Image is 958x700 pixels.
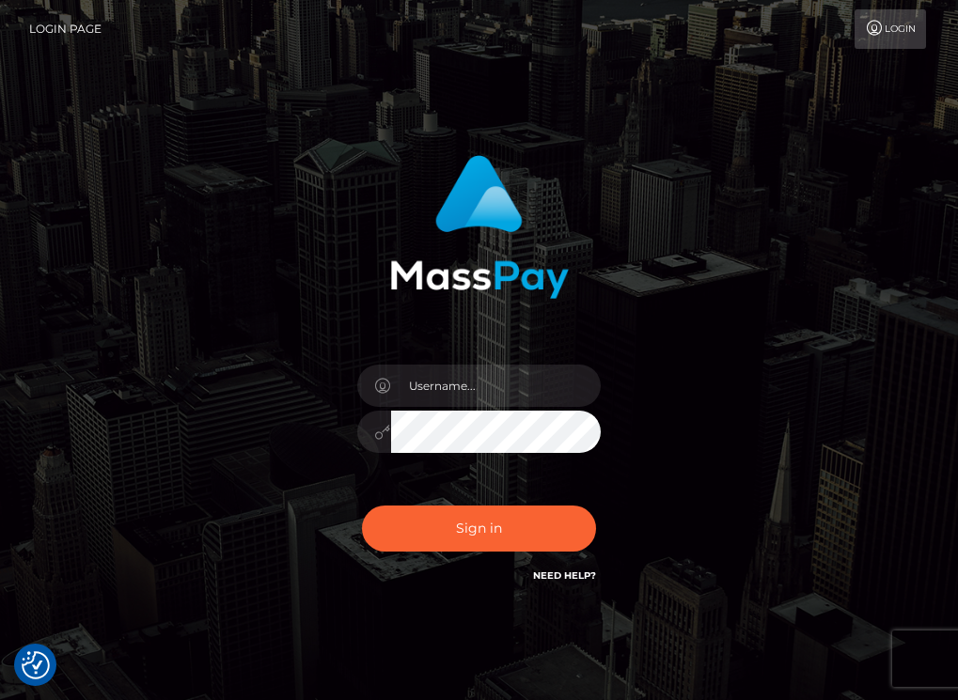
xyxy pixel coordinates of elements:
a: Need Help? [533,569,596,582]
img: Revisit consent button [22,651,50,679]
a: Login Page [29,9,102,49]
button: Consent Preferences [22,651,50,679]
a: Login [855,9,926,49]
input: Username... [391,365,602,407]
img: MassPay Login [390,155,569,299]
button: Sign in [362,506,597,552]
